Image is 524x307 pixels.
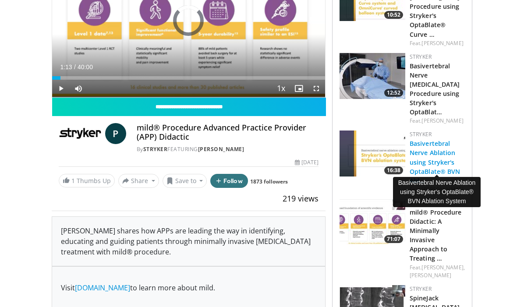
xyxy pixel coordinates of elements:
a: 12:52 [340,53,405,99]
div: [DATE] [295,159,319,166]
div: [PERSON_NAME] shares how APPs are leading the way in identifying, educating and guiding patients ... [52,217,325,266]
span: 219 views [283,193,319,204]
span: 1 [71,176,75,185]
a: [PERSON_NAME] [410,272,451,279]
a: [DOMAIN_NAME] [75,283,130,293]
span: 16:38 [384,166,403,174]
div: Feat. [410,39,465,47]
button: Mute [70,80,87,97]
a: Stryker [410,53,432,60]
a: Basivertebral Nerve Ablation using Stryker's OptaBlate® BVN Abl… [410,139,460,184]
a: P [105,123,126,144]
img: defb5e87-9a59-4e45-9c94-ca0bb38673d3.150x105_q85_crop-smart_upscale.jpg [340,53,405,99]
span: 1:13 [60,64,72,71]
h4: mild® Procedure Advanced Practice Provider (APP) Didactic [137,123,319,142]
p: Visit to learn more about mild. [61,282,316,293]
div: Feat. [410,264,465,279]
a: [PERSON_NAME] [421,39,463,47]
span: 10:52 [384,11,403,19]
div: Feat. [410,117,465,125]
button: Share [118,174,159,188]
span: / [74,64,76,71]
span: 71:07 [384,235,403,243]
a: Stryker [410,285,432,293]
a: Basivertebral Nerve [MEDICAL_DATA] Procedure using Stryker's OptaBlat… [410,62,460,116]
button: Save to [163,174,207,188]
a: 1873 followers [250,178,288,185]
button: Fullscreen [308,80,325,97]
div: By FEATURING [137,145,319,153]
button: Enable picture-in-picture mode [290,80,308,97]
img: Stryker [59,123,102,144]
a: [PERSON_NAME], [421,264,464,271]
a: 71:07 [340,199,405,245]
div: Progress Bar [52,76,325,80]
div: Basivertebral Nerve Ablation using Stryker's OptaBlate® BVN Ablation System [393,177,481,207]
img: efc84703-49da-46b6-9c7b-376f5723817c.150x105_q85_crop-smart_upscale.jpg [340,131,405,176]
img: 9d4bc2db-bb55-4b2e-be96-a2b6c3db8f79.150x105_q85_crop-smart_upscale.jpg [340,199,405,245]
span: 40:00 [78,64,93,71]
a: Stryker [143,145,168,153]
a: [PERSON_NAME] [421,117,463,124]
a: [PERSON_NAME] [198,145,244,153]
a: 1 Thumbs Up [59,174,115,187]
a: Stryker [410,131,432,138]
button: Play [52,80,70,97]
a: mild® Procedure Didactic: A Minimally Invasive Approach to Treating … [410,208,462,263]
a: 16:38 [340,131,405,176]
button: Follow [210,174,248,188]
span: 12:52 [384,89,403,97]
button: Playback Rate [273,80,290,97]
